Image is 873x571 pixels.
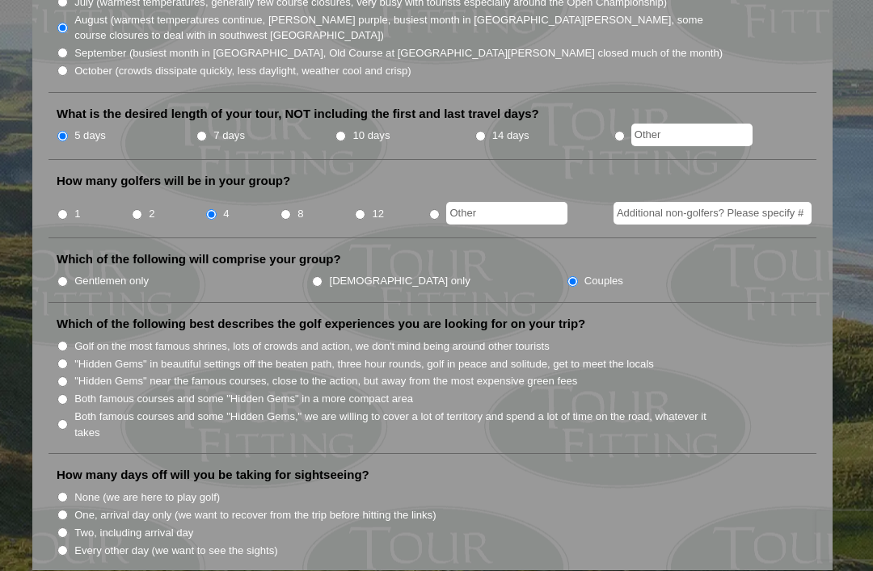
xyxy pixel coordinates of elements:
[74,64,411,80] label: October (crowds dissipate quickly, less daylight, weather cool and crisp)
[57,174,290,190] label: How many golfers will be in your group?
[74,13,724,44] label: August (warmest temperatures continue, [PERSON_NAME] purple, busiest month in [GEOGRAPHIC_DATA][P...
[74,526,193,542] label: Two, including arrival day
[74,490,220,506] label: None (we are here to play golf)
[74,508,436,524] label: One, arrival day only (we want to recover from the trip before hitting the links)
[57,107,539,123] label: What is the desired length of your tour, NOT including the first and last travel days?
[372,207,384,223] label: 12
[74,207,80,223] label: 1
[74,544,277,560] label: Every other day (we want to see the sights)
[74,374,577,390] label: "Hidden Gems" near the famous courses, close to the action, but away from the most expensive gree...
[614,203,812,225] input: Additional non-golfers? Please specify #
[74,274,149,290] label: Gentlemen only
[149,207,154,223] label: 2
[74,339,550,355] label: Golf on the most famous shrines, lots of crowds and action, we don't mind being around other tour...
[330,274,470,290] label: [DEMOGRAPHIC_DATA] only
[74,357,654,373] label: "Hidden Gems" in beautiful settings off the beaten path, three hour rounds, golf in peace and sol...
[57,468,369,484] label: How many days off will you be taking for sightseeing?
[446,203,567,225] input: Other
[213,128,245,145] label: 7 days
[74,46,723,62] label: September (busiest month in [GEOGRAPHIC_DATA], Old Course at [GEOGRAPHIC_DATA][PERSON_NAME] close...
[223,207,229,223] label: 4
[74,409,724,441] label: Both famous courses and some "Hidden Gems," we are willing to cover a lot of territory and spend ...
[584,274,623,290] label: Couples
[353,128,390,145] label: 10 days
[631,124,753,147] input: Other
[57,317,585,333] label: Which of the following best describes the golf experiences you are looking for on your trip?
[297,207,303,223] label: 8
[74,128,106,145] label: 5 days
[57,252,341,268] label: Which of the following will comprise your group?
[74,392,413,408] label: Both famous courses and some "Hidden Gems" in a more compact area
[492,128,529,145] label: 14 days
